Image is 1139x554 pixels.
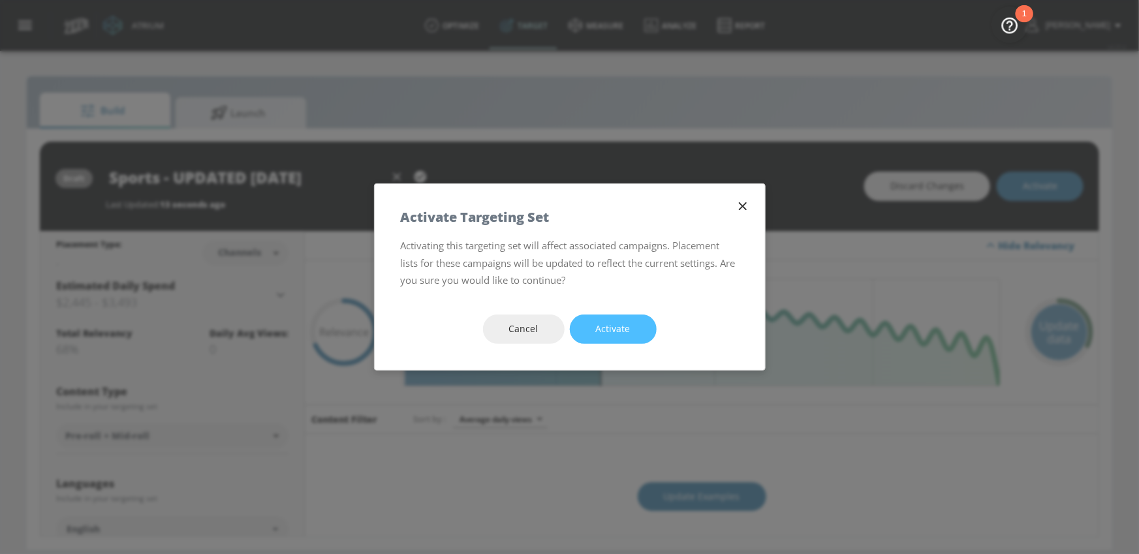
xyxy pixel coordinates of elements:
span: Activate [596,321,631,337]
p: Activating this targeting set will affect associated campaigns. Placement lists for these campaig... [401,237,739,288]
h5: Activate Targeting Set [401,210,550,224]
button: Cancel [483,315,565,344]
div: 1 [1022,14,1027,31]
button: Activate [570,315,657,344]
button: Open Resource Center, 1 new notification [991,7,1028,43]
span: Cancel [509,321,538,337]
